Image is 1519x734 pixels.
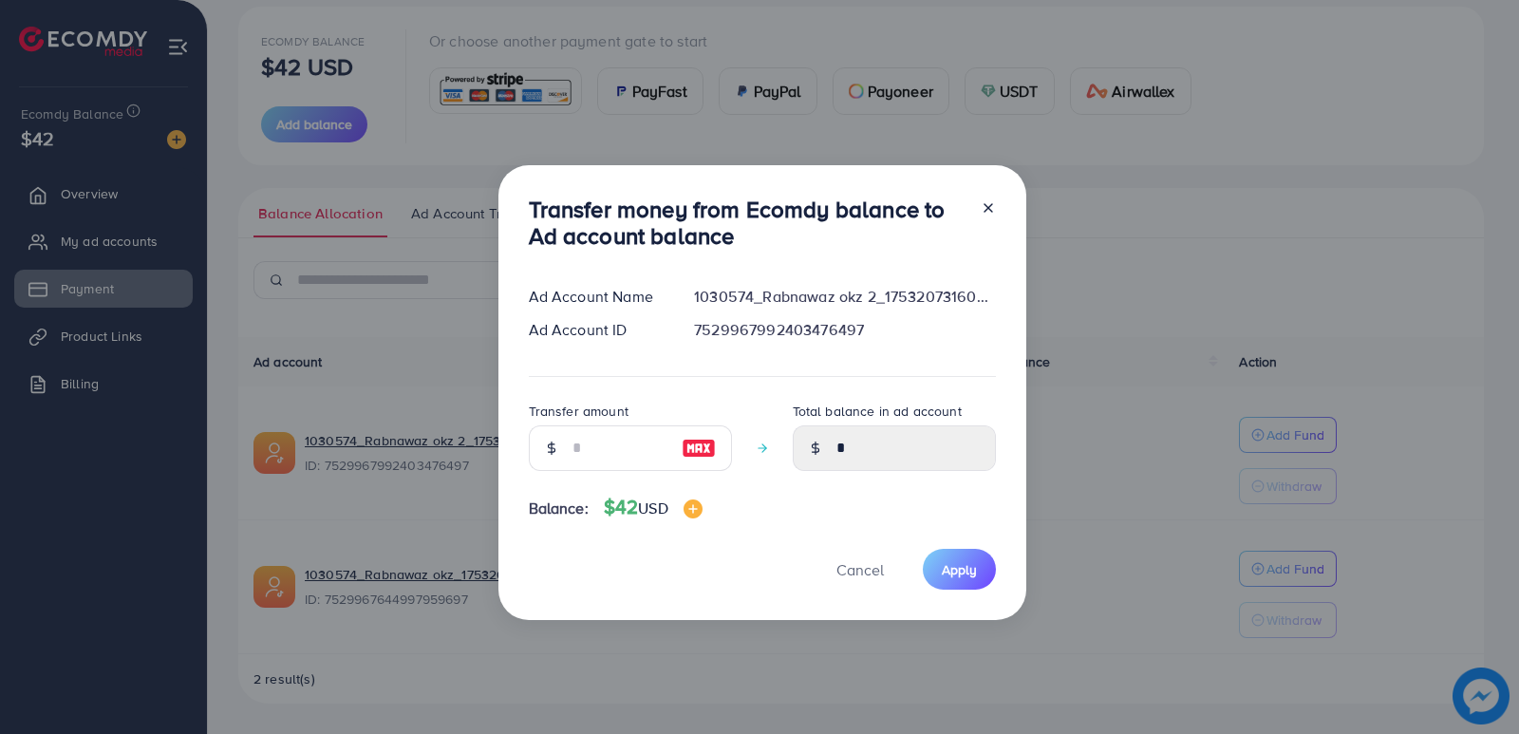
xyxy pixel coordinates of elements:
div: 1030574_Rabnawaz okz 2_1753207316055 [679,286,1010,308]
span: Balance: [529,498,589,519]
span: USD [638,498,667,518]
h3: Transfer money from Ecomdy balance to Ad account balance [529,196,966,251]
div: Ad Account ID [514,319,680,341]
div: Ad Account Name [514,286,680,308]
label: Total balance in ad account [793,402,962,421]
span: Apply [942,560,977,579]
img: image [684,499,703,518]
div: 7529967992403476497 [679,319,1010,341]
img: image [682,437,716,460]
button: Cancel [813,549,908,590]
span: Cancel [836,559,884,580]
button: Apply [923,549,996,590]
h4: $42 [604,496,703,519]
label: Transfer amount [529,402,628,421]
